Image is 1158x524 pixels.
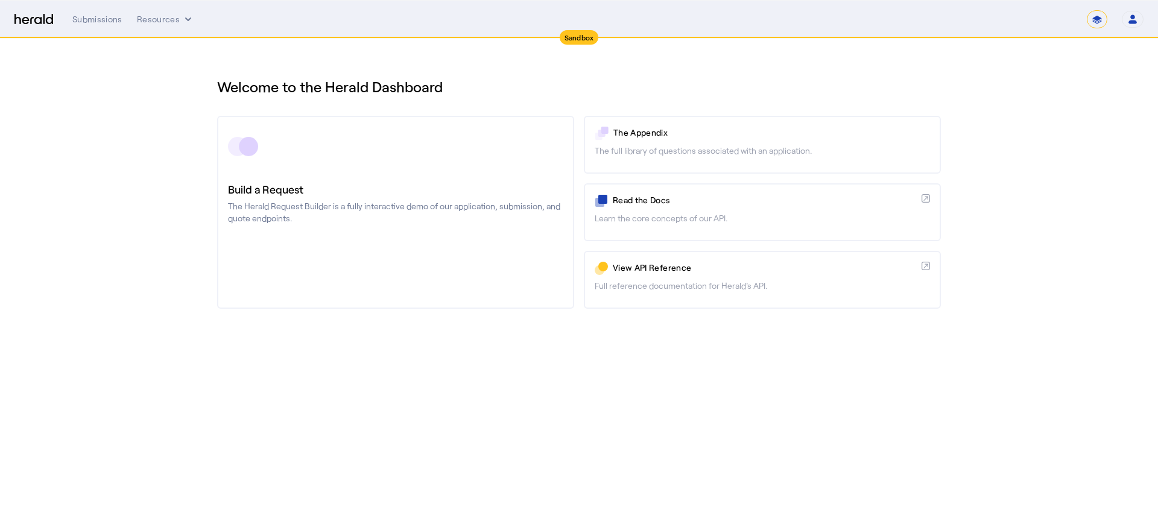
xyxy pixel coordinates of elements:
[560,30,599,45] div: Sandbox
[595,145,930,157] p: The full library of questions associated with an application.
[595,280,930,292] p: Full reference documentation for Herald's API.
[217,77,941,96] h1: Welcome to the Herald Dashboard
[613,262,917,274] p: View API Reference
[584,251,941,309] a: View API ReferenceFull reference documentation for Herald's API.
[137,13,194,25] button: Resources dropdown menu
[72,13,122,25] div: Submissions
[613,127,930,139] p: The Appendix
[14,14,53,25] img: Herald Logo
[228,200,563,224] p: The Herald Request Builder is a fully interactive demo of our application, submission, and quote ...
[228,181,563,198] h3: Build a Request
[613,194,917,206] p: Read the Docs
[217,116,574,309] a: Build a RequestThe Herald Request Builder is a fully interactive demo of our application, submiss...
[584,183,941,241] a: Read the DocsLearn the core concepts of our API.
[595,212,930,224] p: Learn the core concepts of our API.
[584,116,941,174] a: The AppendixThe full library of questions associated with an application.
